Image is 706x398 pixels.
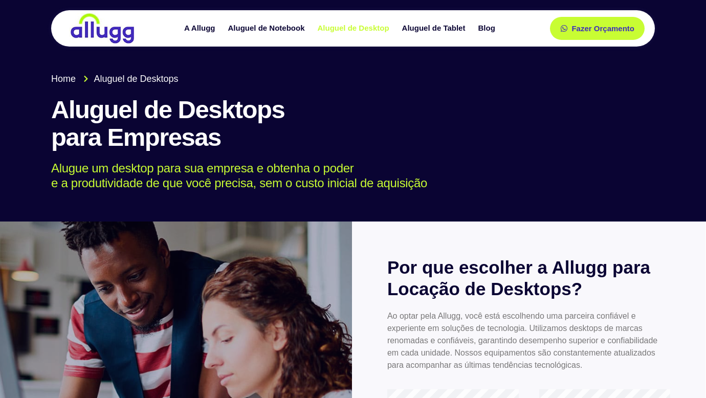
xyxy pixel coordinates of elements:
span: Fazer Orçamento [571,25,634,32]
a: Aluguel de Notebook [223,19,313,37]
a: Aluguel de Desktop [313,19,397,37]
span: Home [51,72,76,86]
a: Blog [473,19,502,37]
p: Alugue um desktop para sua empresa e obtenha o poder e a produtividade de que você precisa, sem o... [51,161,640,191]
p: Ao optar pela Allugg, você está escolhendo uma parceira confiável e experiente em soluções de tec... [387,310,670,371]
a: A Allugg [179,19,223,37]
h1: Aluguel de Desktops para Empresas [51,96,655,151]
a: Aluguel de Tablet [397,19,473,37]
span: Aluguel de Desktops [92,72,179,86]
h2: Por que escolher a Allugg para Locação de Desktops? [387,257,670,300]
img: locação de TI é Allugg [69,13,136,44]
a: Fazer Orçamento [550,17,645,40]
